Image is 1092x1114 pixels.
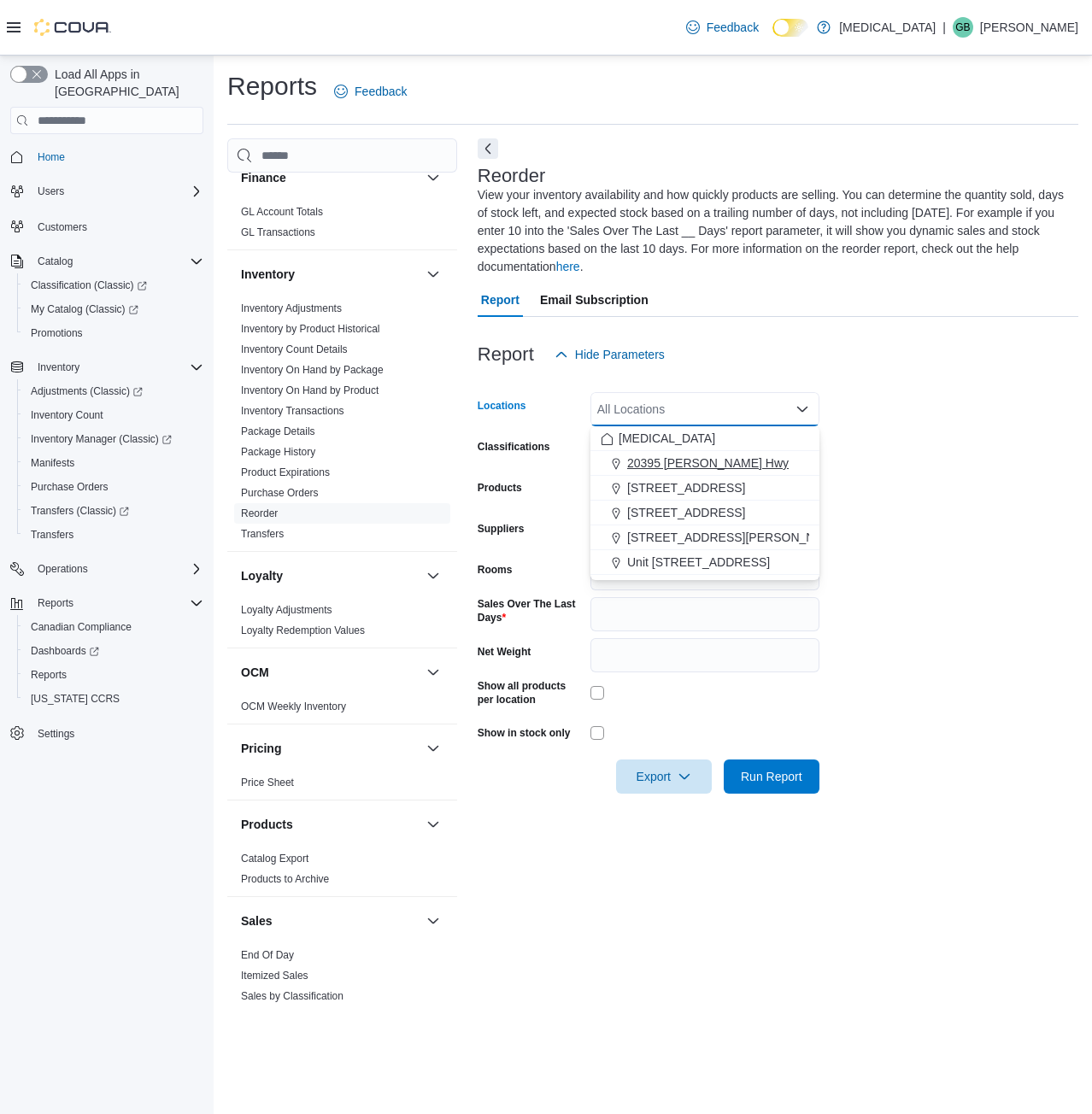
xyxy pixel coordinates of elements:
span: Users [38,185,64,198]
span: Reorder [241,507,278,520]
span: Inventory Manager (Classic) [24,429,203,449]
button: Reports [3,591,210,615]
button: Inventory [3,355,210,379]
h3: Inventory [241,266,295,283]
span: Dashboards [24,641,203,661]
div: Inventory [227,298,457,551]
a: Customers [31,217,94,237]
h1: Reports [227,69,317,103]
button: 20395 [PERSON_NAME] Hwy [590,451,819,476]
nav: Complex example [10,138,203,790]
span: Email Subscription [540,283,649,317]
span: Load All Apps in [GEOGRAPHIC_DATA] [48,66,203,100]
button: Catalog [3,249,210,273]
div: View your inventory availability and how quickly products are selling. You can determine the quan... [478,186,1070,276]
button: Transfers [17,523,210,547]
span: Export [626,759,702,794]
label: Locations [478,399,526,413]
p: [MEDICAL_DATA] [839,17,936,38]
a: Transfers [241,528,284,540]
button: Unit [STREET_ADDRESS] [590,550,819,575]
span: OCM Weekly Inventory [241,700,346,713]
span: Settings [38,727,74,741]
a: Adjustments (Classic) [24,381,150,402]
button: OCM [241,664,420,681]
span: Hide Parameters [575,346,665,363]
a: here [556,260,580,273]
h3: Report [478,344,534,365]
span: Washington CCRS [24,689,203,709]
span: Inventory [31,357,203,378]
span: [STREET_ADDRESS] [627,479,745,496]
span: Product Expirations [241,466,330,479]
a: Transfers (Classic) [24,501,136,521]
a: Purchase Orders [24,477,115,497]
span: GL Account Totals [241,205,323,219]
a: Itemized Sales [241,970,308,982]
span: GB [955,17,970,38]
span: Reports [31,593,203,613]
a: Transfers (Classic) [17,499,210,523]
span: Purchase Orders [24,477,203,497]
a: Feedback [327,74,414,108]
span: Feedback [355,83,407,100]
button: Pricing [423,738,443,759]
a: Inventory Manager (Classic) [24,429,179,449]
span: Catalog [31,251,203,272]
span: [US_STATE] CCRS [31,692,120,706]
label: Show in stock only [478,726,571,740]
span: Purchase Orders [31,480,109,494]
a: Classification (Classic) [17,273,210,297]
a: OCM Weekly Inventory [241,701,346,712]
div: OCM [227,696,457,724]
span: Price Sheet [241,776,294,789]
button: Users [31,181,71,202]
button: Customers [3,214,210,238]
a: Products to Archive [241,873,329,885]
span: Dashboards [31,644,99,658]
h3: Products [241,816,293,833]
button: Loyalty [241,567,420,584]
span: Catalog [38,255,73,268]
a: Adjustments (Classic) [17,379,210,403]
div: Finance [227,202,457,249]
a: Feedback [679,10,766,44]
span: My Catalog (Classic) [24,299,203,320]
a: Reports [24,665,73,685]
span: Adjustments (Classic) [24,381,203,402]
a: Package Details [241,425,315,437]
div: Products [227,848,457,896]
label: Suppliers [478,522,525,536]
a: Inventory Transactions [241,405,344,417]
button: Next [478,138,498,159]
button: OCM [423,662,443,683]
span: My Catalog (Classic) [31,302,138,316]
a: Inventory On Hand by Product [241,384,379,396]
button: [US_STATE] CCRS [17,687,210,711]
h3: Loyalty [241,567,283,584]
a: Inventory Count [24,405,110,425]
input: Dark Mode [772,19,808,37]
a: Settings [31,724,81,744]
a: Inventory by Product Historical [241,323,380,335]
span: Inventory On Hand by Package [241,363,384,377]
button: Home [3,144,210,169]
h3: Sales [241,912,273,929]
a: Loyalty Redemption Values [241,624,365,636]
span: Classification (Classic) [24,275,203,296]
a: Catalog Export [241,853,308,865]
button: Loyalty [423,566,443,586]
span: Operations [31,559,203,579]
span: Inventory On Hand by Product [241,384,379,397]
a: Inventory Count Details [241,343,348,355]
button: Hide Parameters [548,337,672,372]
button: Users [3,179,210,203]
span: Inventory [38,361,79,374]
span: Dark Mode [772,37,773,38]
a: Purchase Orders [241,487,319,499]
button: Operations [3,557,210,581]
h3: OCM [241,664,269,681]
label: Net Weight [478,645,531,659]
button: Run Report [724,759,819,794]
a: Dashboards [17,639,210,663]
